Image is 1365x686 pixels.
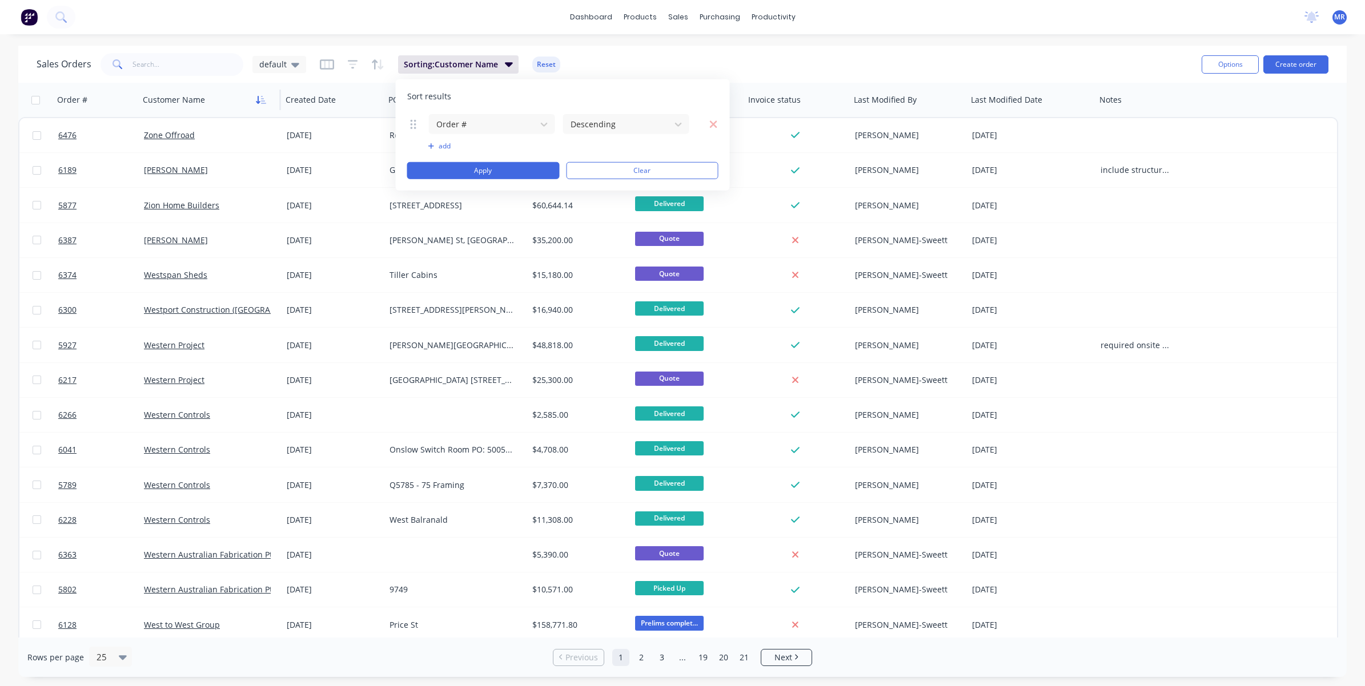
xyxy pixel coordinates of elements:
[390,235,516,246] div: [PERSON_NAME] St, [GEOGRAPHIC_DATA]
[972,619,1091,631] div: [DATE]
[635,301,704,316] span: Delivered
[635,476,704,490] span: Delivered
[566,162,718,179] button: Clear
[972,164,1091,176] div: [DATE]
[390,374,516,386] div: [GEOGRAPHIC_DATA] [STREET_ADDRESS][PERSON_NAME]
[287,164,380,176] div: [DATE]
[532,584,621,595] div: $10,571.00
[972,514,1091,526] div: [DATE]
[144,549,291,560] a: Western Australian Fabrication Pty Ltd
[855,514,958,526] div: [PERSON_NAME]
[618,9,663,26] div: products
[144,444,210,455] a: Western Controls
[27,652,84,663] span: Rows per page
[855,444,958,455] div: [PERSON_NAME]
[58,549,77,560] span: 6363
[57,94,87,106] div: Order #
[58,444,77,455] span: 6041
[635,616,704,630] span: Prelims complet...
[1101,340,1173,351] div: required onsite approx 3/7
[761,652,812,663] a: Next page
[144,619,220,630] a: West to West Group
[58,608,144,642] a: 6128
[37,59,91,70] h1: Sales Orders
[58,118,144,152] a: 6476
[972,304,1091,316] div: [DATE]
[390,269,516,281] div: Tiller Cabins
[287,514,380,526] div: [DATE]
[58,223,144,257] a: 6387
[774,652,792,663] span: Next
[635,546,704,560] span: Quote
[972,200,1091,211] div: [DATE]
[287,409,380,421] div: [DATE]
[855,619,958,631] div: [PERSON_NAME]-Sweett
[694,649,712,666] a: Page 19
[565,652,598,663] span: Previous
[972,479,1091,491] div: [DATE]
[855,340,958,351] div: [PERSON_NAME]
[855,200,958,211] div: [PERSON_NAME]
[58,584,77,595] span: 5802
[58,200,77,211] span: 5877
[633,649,650,666] a: Page 2
[58,130,77,141] span: 6476
[390,340,516,351] div: [PERSON_NAME][GEOGRAPHIC_DATA] SC-314-027
[635,232,704,246] span: Quote
[972,409,1091,421] div: [DATE]
[855,164,958,176] div: [PERSON_NAME]
[532,619,621,631] div: $158,771.80
[21,9,38,26] img: Factory
[855,584,958,595] div: [PERSON_NAME]-Sweett
[855,374,958,386] div: [PERSON_NAME]-Sweett
[635,406,704,421] span: Delivered
[855,130,958,141] div: [PERSON_NAME]
[144,584,291,595] a: Western Australian Fabrication Pty Ltd
[287,549,380,560] div: [DATE]
[144,514,210,525] a: Western Controls
[58,363,144,397] a: 6217
[390,479,516,491] div: Q5785 - 75 Framing
[58,374,77,386] span: 6217
[635,372,704,386] span: Quote
[133,53,244,76] input: Search...
[287,619,380,631] div: [DATE]
[390,304,516,316] div: [STREET_ADDRESS][PERSON_NAME]
[58,340,77,351] span: 5927
[1202,55,1259,74] button: Options
[388,94,407,106] div: PO #
[855,269,958,281] div: [PERSON_NAME]-Sweett
[612,649,629,666] a: Page 1 is your current page
[855,304,958,316] div: [PERSON_NAME]
[407,162,560,179] button: Apply
[144,409,210,420] a: Western Controls
[390,200,516,211] div: [STREET_ADDRESS]
[972,584,1091,595] div: [DATE]
[532,200,621,211] div: $60,644.14
[532,514,621,526] div: $11,308.00
[635,267,704,281] span: Quote
[58,269,77,281] span: 6374
[58,293,144,327] a: 6300
[287,269,380,281] div: [DATE]
[58,328,144,362] a: 5927
[144,200,219,211] a: Zion Home Builders
[58,398,144,432] a: 6266
[553,652,604,663] a: Previous page
[715,649,732,666] a: Page 20
[58,479,77,491] span: 5789
[746,9,801,26] div: productivity
[58,468,144,502] a: 5789
[748,94,801,106] div: Invoice status
[287,200,380,211] div: [DATE]
[144,269,207,280] a: Westspan Sheds
[287,304,380,316] div: [DATE]
[287,235,380,246] div: [DATE]
[144,164,208,175] a: [PERSON_NAME]
[855,235,958,246] div: [PERSON_NAME]-Sweett
[144,374,204,385] a: Western Project
[390,514,516,526] div: West Balranald
[407,91,451,102] span: Sort results
[532,374,621,386] div: $25,300.00
[855,479,958,491] div: [PERSON_NAME]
